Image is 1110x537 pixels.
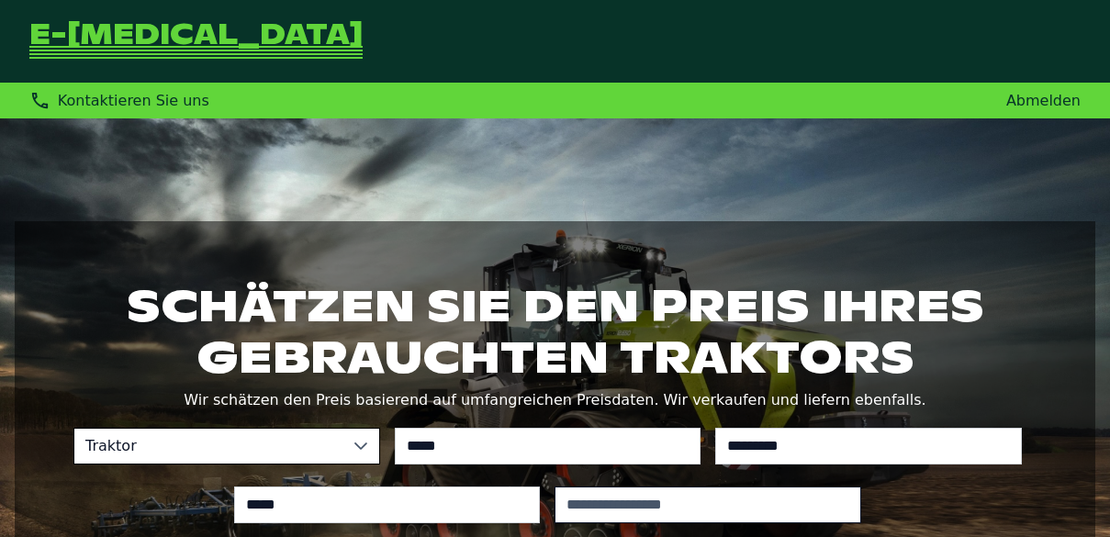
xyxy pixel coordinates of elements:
[29,22,363,61] a: Zurück zur Startseite
[74,429,342,464] span: Traktor
[73,387,1037,413] p: Wir schätzen den Preis basierend auf umfangreichen Preisdaten. Wir verkaufen und liefern ebenfalls.
[29,90,209,111] div: Kontaktieren Sie uns
[73,280,1037,383] h1: Schätzen Sie den Preis Ihres gebrauchten Traktors
[58,92,209,109] span: Kontaktieren Sie uns
[1006,92,1081,109] a: Abmelden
